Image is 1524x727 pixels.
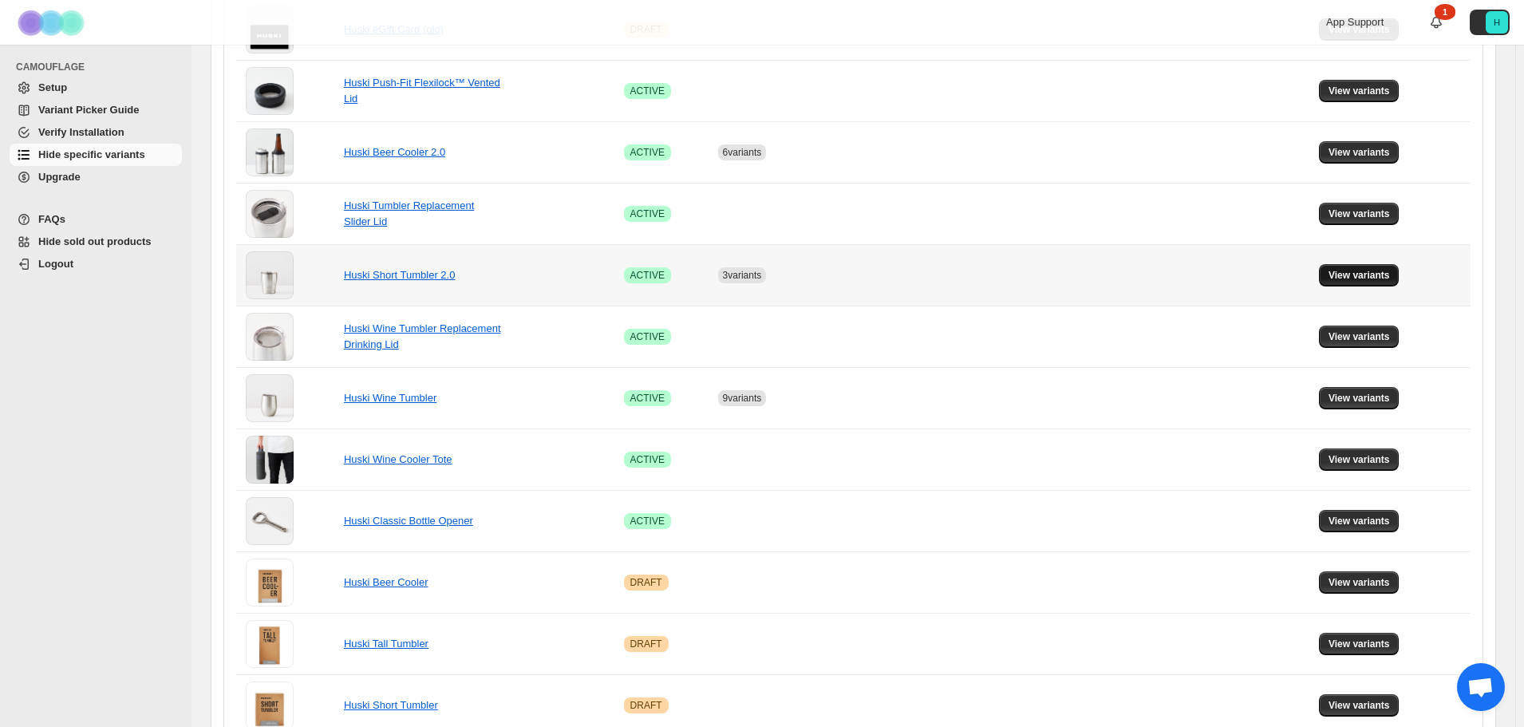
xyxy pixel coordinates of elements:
[1329,638,1390,650] span: View variants
[630,515,665,527] span: ACTIVE
[38,213,65,225] span: FAQs
[344,392,436,404] a: Huski Wine Tumbler
[1329,453,1390,466] span: View variants
[38,235,152,247] span: Hide sold out products
[1329,85,1390,97] span: View variants
[1329,207,1390,220] span: View variants
[1319,326,1400,348] button: View variants
[344,453,452,465] a: Huski Wine Cooler Tote
[1457,663,1505,711] a: Open chat
[38,258,73,270] span: Logout
[1329,699,1390,712] span: View variants
[246,436,294,484] img: Huski Wine Cooler Tote
[1319,633,1400,655] button: View variants
[630,638,662,650] span: DRAFT
[1319,80,1400,102] button: View variants
[344,322,501,350] a: Huski Wine Tumbler Replacement Drinking Lid
[246,251,294,299] img: Huski Short Tumbler 2.0
[38,81,67,93] span: Setup
[1319,203,1400,225] button: View variants
[10,99,182,121] a: Variant Picker Guide
[10,144,182,166] a: Hide specific variants
[246,497,294,545] img: Huski Classic Bottle Opener
[344,200,474,227] a: Huski Tumbler Replacement Slider Lid
[344,77,500,105] a: Huski Push-Fit Flexilock™ Vented Lid
[1494,18,1500,27] text: H
[630,699,662,712] span: DRAFT
[630,207,665,220] span: ACTIVE
[10,166,182,188] a: Upgrade
[246,559,294,606] img: Huski Beer Cooler
[1319,510,1400,532] button: View variants
[246,374,294,422] img: Huski Wine Tumbler
[723,147,762,158] span: 6 variants
[1319,694,1400,717] button: View variants
[1319,387,1400,409] button: View variants
[38,171,81,183] span: Upgrade
[10,208,182,231] a: FAQs
[1319,264,1400,286] button: View variants
[723,270,762,281] span: 3 variants
[10,253,182,275] a: Logout
[344,576,428,588] a: Huski Beer Cooler
[630,146,665,159] span: ACTIVE
[13,1,93,45] img: Camouflage
[630,269,665,282] span: ACTIVE
[630,330,665,343] span: ACTIVE
[344,146,445,158] a: Huski Beer Cooler 2.0
[10,231,182,253] a: Hide sold out products
[1470,10,1510,35] button: Avatar with initials H
[1319,448,1400,471] button: View variants
[344,699,438,711] a: Huski Short Tumbler
[1329,515,1390,527] span: View variants
[16,61,184,73] span: CAMOUFLAGE
[1329,146,1390,159] span: View variants
[246,67,294,115] img: Huski Push-Fit Flexilock™ Vented Lid
[344,269,455,281] a: Huski Short Tumbler 2.0
[344,515,473,527] a: Huski Classic Bottle Opener
[630,453,665,466] span: ACTIVE
[1329,269,1390,282] span: View variants
[246,128,294,176] img: Huski Beer Cooler 2.0
[38,148,145,160] span: Hide specific variants
[1319,571,1400,594] button: View variants
[246,620,294,668] img: Huski Tall Tumbler
[1329,392,1390,405] span: View variants
[1435,4,1455,20] div: 1
[630,85,665,97] span: ACTIVE
[723,393,762,404] span: 9 variants
[1329,576,1390,589] span: View variants
[630,576,662,589] span: DRAFT
[38,126,124,138] span: Verify Installation
[1326,16,1384,28] span: App Support
[1319,141,1400,164] button: View variants
[10,121,182,144] a: Verify Installation
[630,392,665,405] span: ACTIVE
[1329,330,1390,343] span: View variants
[246,190,294,238] img: Huski Tumbler Replacement Slider Lid
[38,104,139,116] span: Variant Picker Guide
[1428,14,1444,30] a: 1
[1486,11,1508,34] span: Avatar with initials H
[10,77,182,99] a: Setup
[344,638,428,650] a: Huski Tall Tumbler
[246,313,294,361] img: Huski Wine Tumbler Replacement Drinking Lid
